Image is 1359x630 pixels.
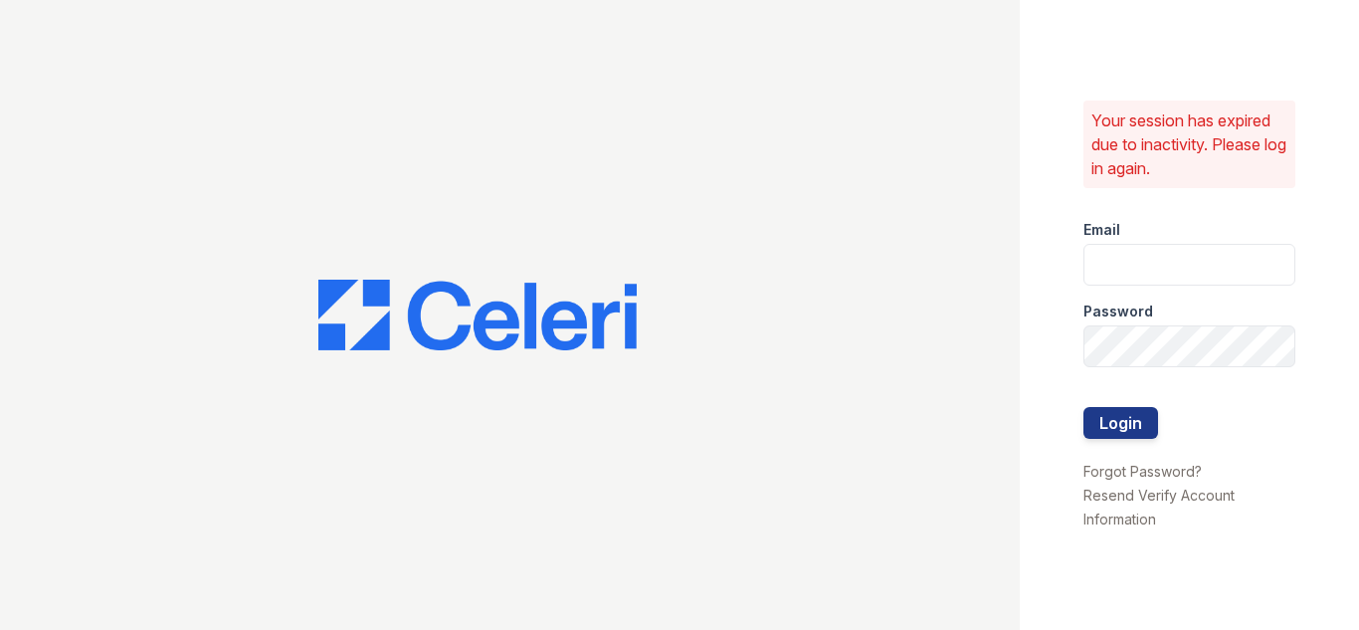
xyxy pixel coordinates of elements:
[1083,220,1120,240] label: Email
[1083,487,1235,527] a: Resend Verify Account Information
[1083,463,1202,480] a: Forgot Password?
[318,280,637,351] img: CE_Logo_Blue-a8612792a0a2168367f1c8372b55b34899dd931a85d93a1a3d3e32e68fde9ad4.png
[1091,108,1288,180] p: Your session has expired due to inactivity. Please log in again.
[1083,302,1153,321] label: Password
[1083,407,1158,439] button: Login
